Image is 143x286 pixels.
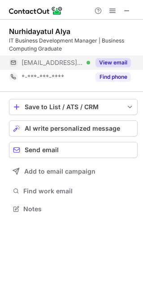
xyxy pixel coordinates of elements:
[9,185,138,197] button: Find work email
[9,5,63,16] img: ContactOut v5.3.10
[9,120,138,137] button: AI write personalized message
[9,142,138,158] button: Send email
[9,163,138,179] button: Add to email campaign
[25,125,120,132] span: AI write personalized message
[9,99,138,115] button: save-profile-one-click
[22,59,83,67] span: [EMAIL_ADDRESS][DOMAIN_NAME]
[24,168,95,175] span: Add to email campaign
[9,37,138,53] div: IT Business Development Manager | Business Computing Graduate
[9,27,70,36] div: Nurhidayatul Alya
[95,58,131,67] button: Reveal Button
[23,187,134,195] span: Find work email
[9,203,138,215] button: Notes
[23,205,134,213] span: Notes
[25,103,122,111] div: Save to List / ATS / CRM
[25,146,59,154] span: Send email
[95,73,131,81] button: Reveal Button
